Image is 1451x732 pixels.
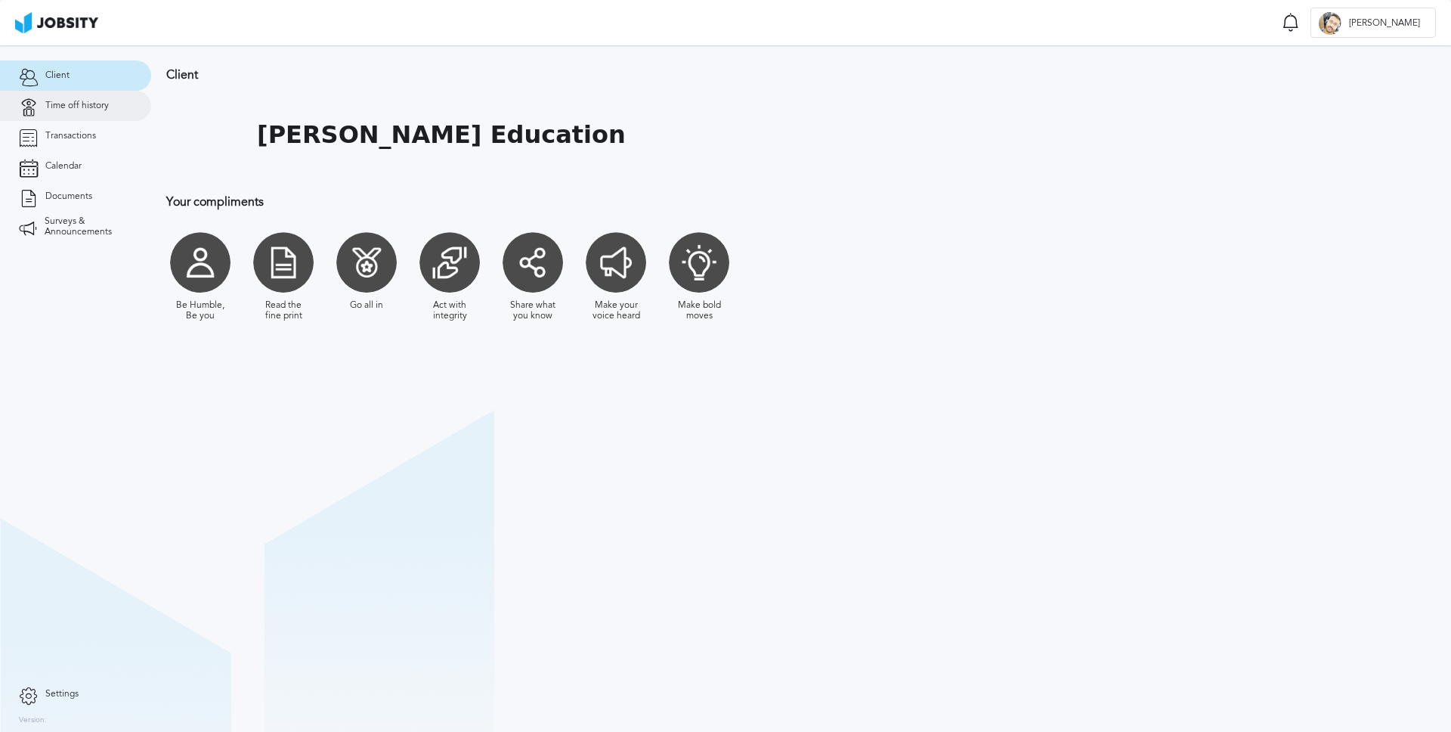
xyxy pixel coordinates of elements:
div: Make bold moves [673,300,725,321]
div: Go all in [350,300,383,311]
h1: [PERSON_NAME] Education [257,121,626,149]
span: Client [45,70,70,81]
span: Time off history [45,101,109,111]
div: Make your voice heard [589,300,642,321]
span: [PERSON_NAME] [1341,18,1428,29]
span: Documents [45,191,92,202]
span: Calendar [45,161,82,172]
span: Surveys & Announcements [45,216,132,237]
button: M[PERSON_NAME] [1310,8,1436,38]
h3: Client [166,68,986,82]
div: Be Humble, Be you [174,300,227,321]
img: ab4bad089aa723f57921c736e9817d99.png [15,12,98,33]
div: Share what you know [506,300,559,321]
span: Transactions [45,131,96,141]
label: Version: [19,716,47,725]
div: M [1319,12,1341,35]
div: Read the fine print [257,300,310,321]
div: Act with integrity [423,300,476,321]
span: Settings [45,689,79,699]
h3: Your compliments [166,195,986,209]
